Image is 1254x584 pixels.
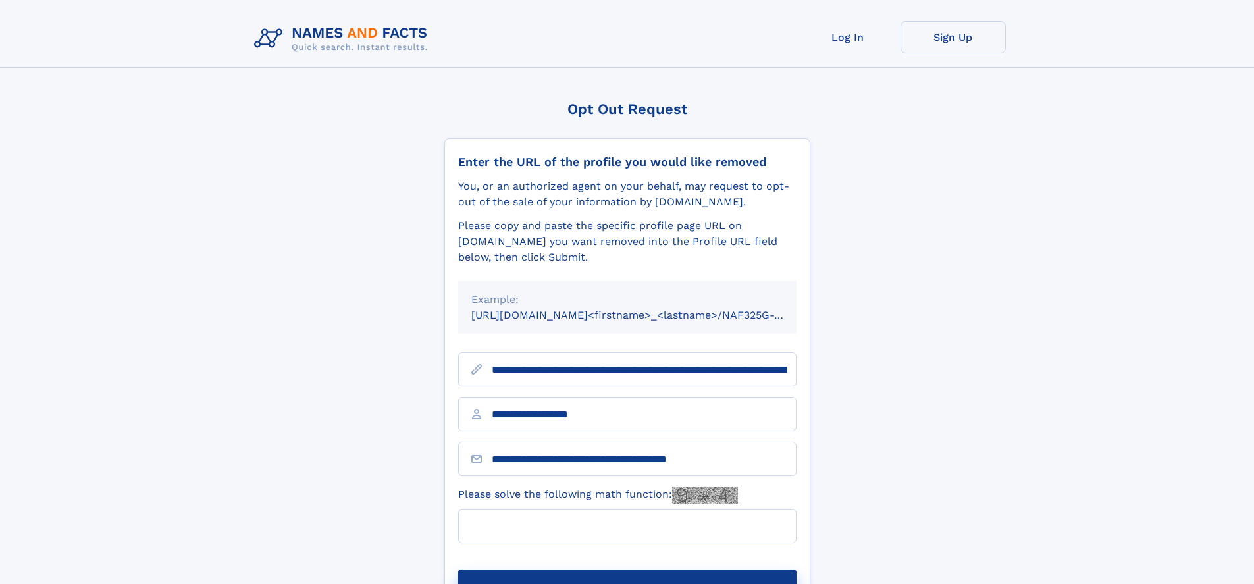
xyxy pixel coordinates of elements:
[458,178,797,210] div: You, or an authorized agent on your behalf, may request to opt-out of the sale of your informatio...
[458,218,797,265] div: Please copy and paste the specific profile page URL on [DOMAIN_NAME] you want removed into the Pr...
[458,487,738,504] label: Please solve the following math function:
[471,309,822,321] small: [URL][DOMAIN_NAME]<firstname>_<lastname>/NAF325G-xxxxxxxx
[458,155,797,169] div: Enter the URL of the profile you would like removed
[249,21,438,57] img: Logo Names and Facts
[795,21,901,53] a: Log In
[471,292,783,307] div: Example:
[444,101,810,117] div: Opt Out Request
[901,21,1006,53] a: Sign Up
